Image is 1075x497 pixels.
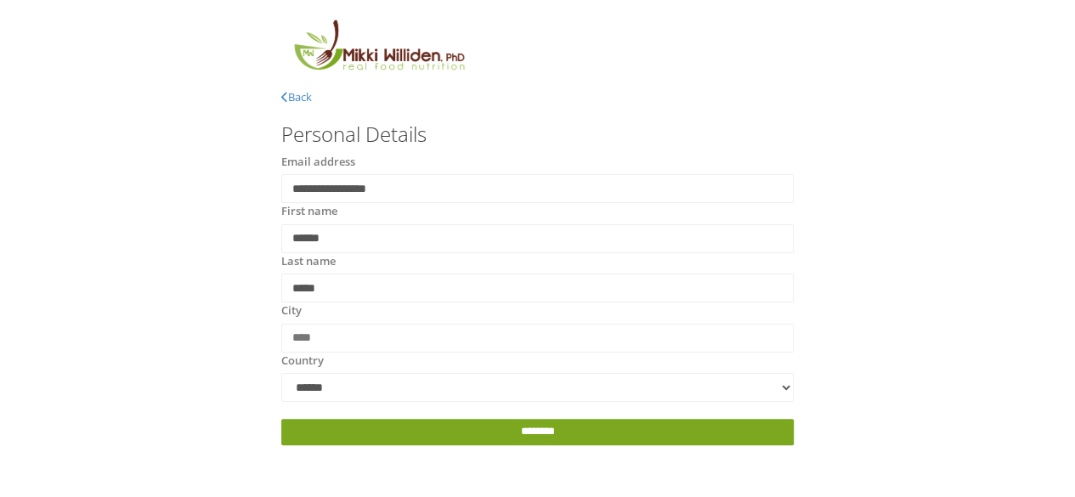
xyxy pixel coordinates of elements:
label: City [281,302,302,319]
label: Email address [281,154,355,171]
h3: Personal Details [281,123,794,145]
a: Back [281,89,312,104]
label: Country [281,353,324,370]
label: Last name [281,253,336,270]
label: First name [281,203,337,220]
img: MikkiLogoMain.png [281,17,475,81]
